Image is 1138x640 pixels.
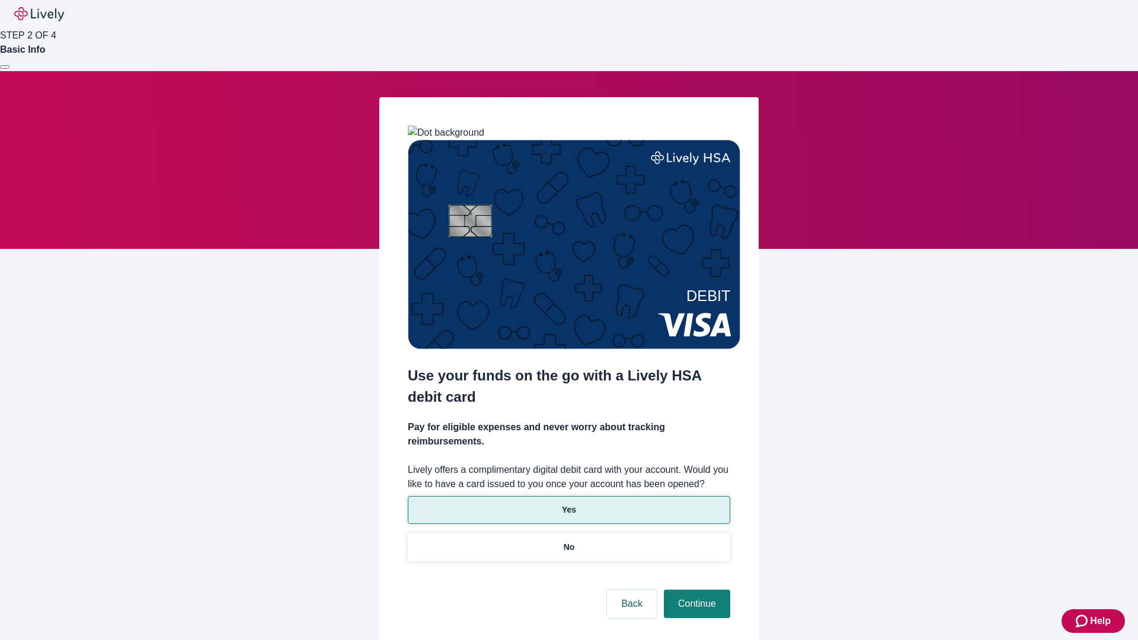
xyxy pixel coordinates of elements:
[1076,614,1090,628] svg: Zendesk support icon
[408,365,730,408] h2: Use your funds on the go with a Lively HSA debit card
[408,126,484,140] img: Dot background
[408,140,740,349] img: Debit card
[14,7,64,21] img: Lively
[607,590,657,618] button: Back
[408,420,730,449] h4: Pay for eligible expenses and never worry about tracking reimbursements.
[564,541,575,553] p: No
[562,504,576,516] p: Yes
[664,590,730,618] button: Continue
[408,463,730,491] label: Lively offers a complimentary digital debit card with your account. Would you like to have a card...
[1090,614,1111,628] span: Help
[408,533,730,561] button: No
[1062,609,1125,633] button: Zendesk support iconHelp
[408,496,730,524] button: Yes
